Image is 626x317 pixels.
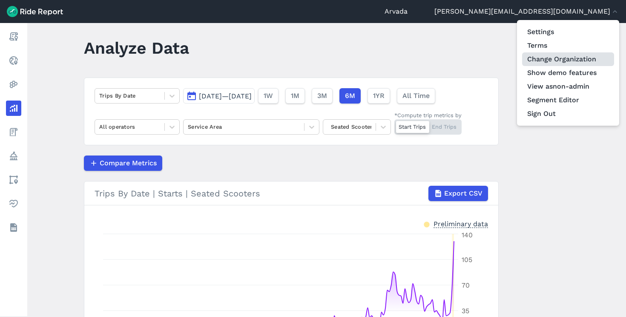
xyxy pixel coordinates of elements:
button: Show demo features [522,66,614,80]
a: Segment Editor [522,93,614,107]
button: View asnon-admin [522,80,614,93]
a: Change Organization [522,52,614,66]
a: Terms [522,39,614,52]
button: Sign Out [522,107,614,121]
a: Settings [522,25,614,39]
